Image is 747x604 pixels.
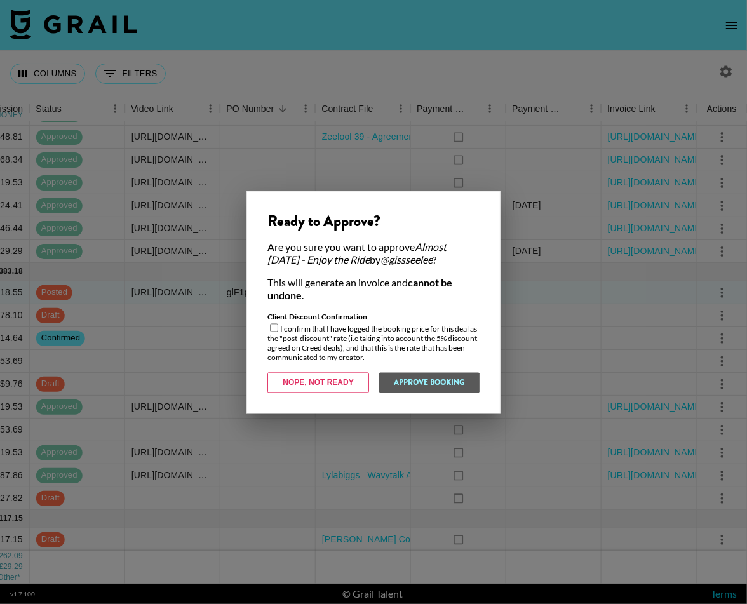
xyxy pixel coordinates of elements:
div: This will generate an invoice and . [267,276,480,302]
div: Ready to Approve? [267,211,480,231]
button: Nope, Not Ready [267,372,369,393]
button: Approve Booking [379,372,480,393]
em: @ gissseelee [380,253,433,265]
div: I confirm that I have logged the booking price for this deal as the "post-discount" rate (i.e tak... [267,312,480,362]
strong: Client Discount Confirmation [267,312,367,321]
em: Almost [DATE] - Enjoy the Ride [267,241,447,265]
strong: cannot be undone [267,276,452,301]
div: Are you sure you want to approve by ? [267,241,480,266]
